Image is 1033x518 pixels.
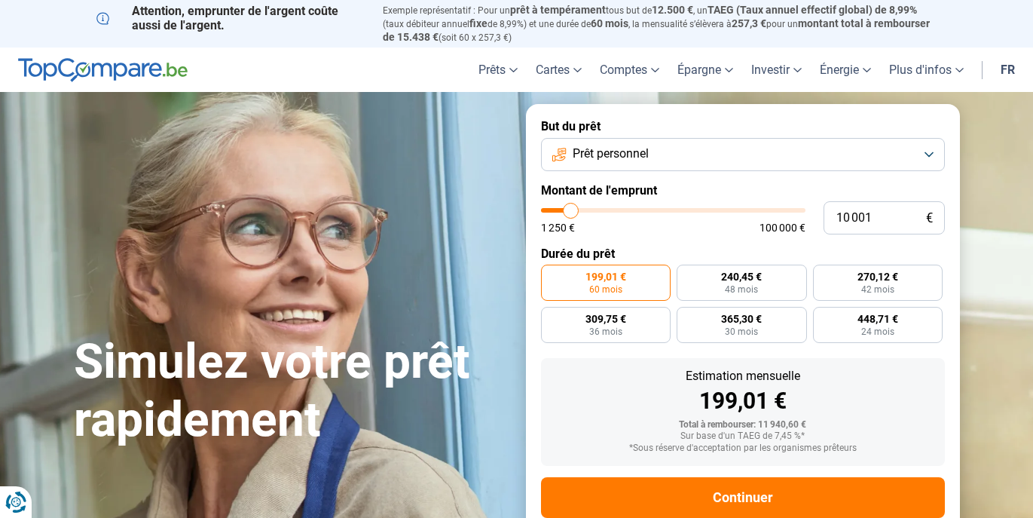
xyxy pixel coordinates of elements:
span: 100 000 € [759,222,805,233]
span: 42 mois [861,285,894,294]
button: Continuer [541,477,945,518]
span: 270,12 € [857,271,898,282]
span: 36 mois [589,327,622,336]
span: 240,45 € [721,271,762,282]
div: Estimation mensuelle [553,370,933,382]
span: 257,3 € [732,17,766,29]
span: 12.500 € [652,4,693,16]
label: But du prêt [541,119,945,133]
span: Prêt personnel [573,146,649,162]
span: 365,30 € [721,314,762,324]
a: Énergie [811,48,880,92]
div: *Sous réserve d'acceptation par les organismes prêteurs [553,443,933,454]
span: € [926,212,933,225]
span: prêt à tempérament [510,4,606,16]
span: 1 250 € [541,222,575,233]
a: Cartes [527,48,591,92]
p: Exemple représentatif : Pour un tous but de , un (taux débiteur annuel de 8,99%) et une durée de ... [383,4,937,44]
span: 24 mois [861,327,894,336]
a: Plus d'infos [880,48,973,92]
span: 448,71 € [857,314,898,324]
p: Attention, emprunter de l'argent coûte aussi de l'argent. [96,4,365,32]
a: Comptes [591,48,668,92]
span: 199,01 € [585,271,626,282]
span: 309,75 € [585,314,626,324]
a: fr [992,48,1024,92]
span: montant total à rembourser de 15.438 € [383,17,930,43]
div: Sur base d'un TAEG de 7,45 %* [553,431,933,442]
span: TAEG (Taux annuel effectif global) de 8,99% [708,4,917,16]
span: 60 mois [591,17,628,29]
a: Prêts [469,48,527,92]
a: Épargne [668,48,742,92]
div: Total à rembourser: 11 940,60 € [553,420,933,431]
a: Investir [742,48,811,92]
span: fixe [469,17,487,29]
span: 30 mois [725,327,758,336]
img: TopCompare [18,58,188,82]
span: 60 mois [589,285,622,294]
h1: Simulez votre prêt rapidement [74,333,508,449]
label: Durée du prêt [541,247,945,261]
label: Montant de l'emprunt [541,183,945,198]
div: 199,01 € [553,390,933,412]
button: Prêt personnel [541,138,945,171]
span: 48 mois [725,285,758,294]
